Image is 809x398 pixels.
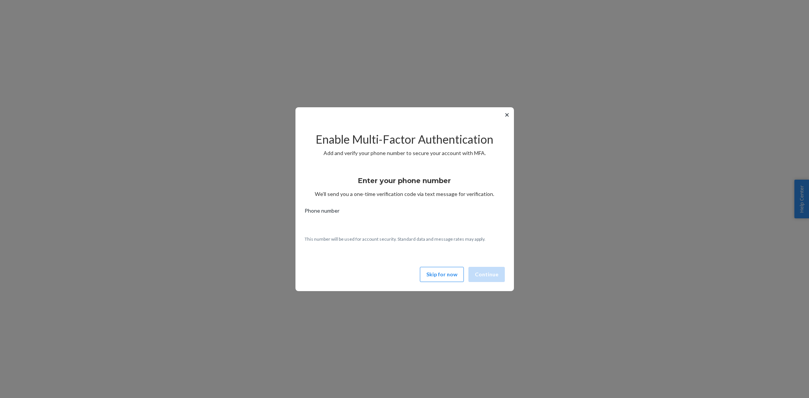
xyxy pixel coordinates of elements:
[305,133,505,146] h2: Enable Multi-Factor Authentication
[305,170,505,198] div: We’ll send you a one-time verification code via text message for verification.
[503,110,511,119] button: ✕
[305,149,505,157] p: Add and verify your phone number to secure your account with MFA.
[305,236,505,242] p: This number will be used for account security. Standard data and message rates may apply.
[358,176,451,186] h3: Enter your phone number
[305,207,339,218] span: Phone number
[420,267,464,282] button: Skip for now
[468,267,505,282] button: Continue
